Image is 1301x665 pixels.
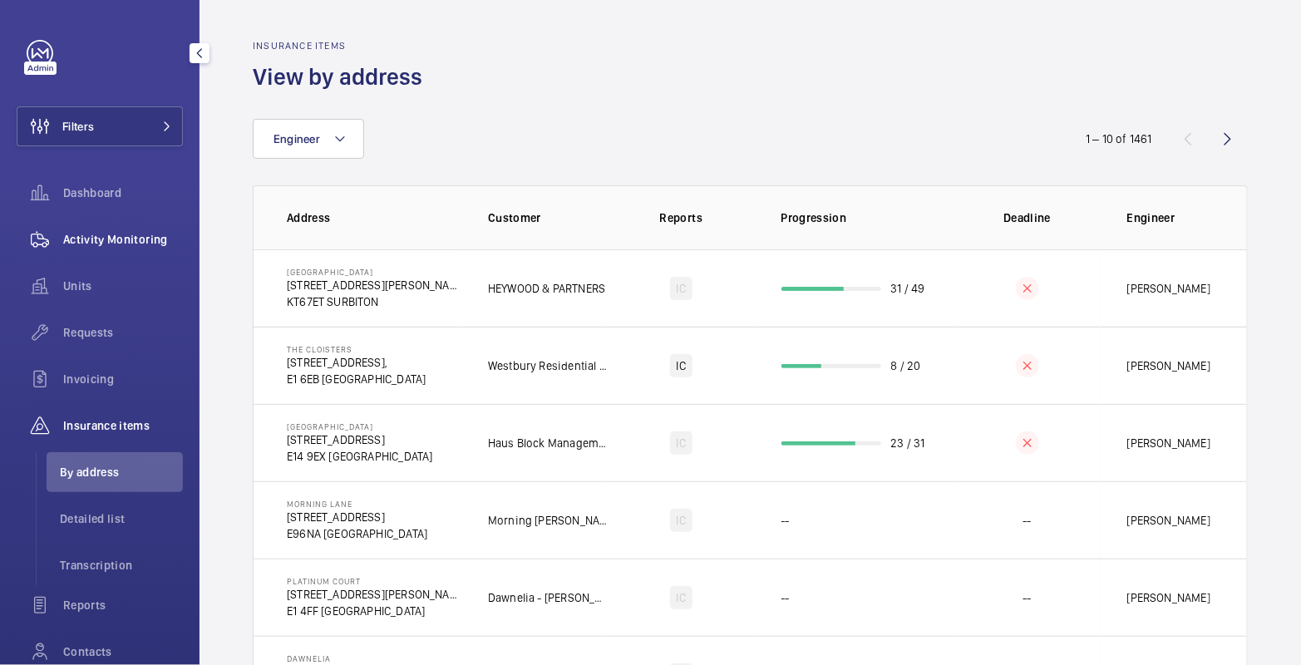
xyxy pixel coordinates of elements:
p: Address [287,209,461,226]
p: -- [1023,589,1031,606]
p: 8 / 20 [891,357,921,374]
p: Haus Block Management - [GEOGRAPHIC_DATA] [488,435,608,451]
p: E1 4FF [GEOGRAPHIC_DATA] [287,603,461,619]
span: Insurance items [63,417,183,434]
div: IC [670,354,692,377]
p: [PERSON_NAME] [1127,280,1210,297]
p: Westbury Residential - [PERSON_NAME] [488,357,608,374]
h2: Insurance items [253,40,432,52]
p: Customer [488,209,608,226]
p: [GEOGRAPHIC_DATA] [287,421,433,431]
p: [STREET_ADDRESS][PERSON_NAME] [287,277,461,293]
p: Morning Lane [287,499,427,509]
p: E1 6EB [GEOGRAPHIC_DATA] [287,371,426,387]
p: -- [1023,512,1031,529]
span: Units [63,278,183,294]
p: -- [781,589,790,606]
p: 31 / 49 [891,280,925,297]
span: Requests [63,324,183,341]
p: Engineer [1127,209,1214,226]
p: Dawnelia [287,653,441,663]
button: Filters [17,106,183,146]
span: Contacts [63,643,183,660]
h1: View by address [253,62,432,92]
span: Activity Monitoring [63,231,183,248]
p: Platinum Court [287,576,461,586]
p: Morning [PERSON_NAME] [488,512,608,529]
p: [STREET_ADDRESS] [287,509,427,525]
p: E14 9EX [GEOGRAPHIC_DATA] [287,448,433,465]
p: -- [781,512,790,529]
div: 1 – 10 of 1461 [1086,131,1152,147]
span: Detailed list [60,510,183,527]
span: Filters [62,118,94,135]
button: Engineer [253,119,364,159]
p: Progression [781,209,954,226]
p: Dawnelia - [PERSON_NAME] [488,589,608,606]
span: By address [60,464,183,480]
p: 23 / 31 [891,435,925,451]
p: Reports [619,209,742,226]
div: IC [670,586,692,609]
p: HEYWOOD & PARTNERS [488,280,605,297]
p: [STREET_ADDRESS][PERSON_NAME], [287,586,461,603]
p: [PERSON_NAME] [1127,512,1210,529]
p: KT67ET SURBITON [287,293,461,310]
span: Dashboard [63,185,183,201]
p: [GEOGRAPHIC_DATA] [287,267,461,277]
span: Transcription [60,557,183,574]
p: [PERSON_NAME] [1127,357,1210,374]
p: [STREET_ADDRESS], [287,354,426,371]
div: IC [670,509,692,532]
span: Reports [63,597,183,613]
span: Engineer [274,132,320,145]
span: Invoicing [63,371,183,387]
p: E96NA [GEOGRAPHIC_DATA] [287,525,427,542]
p: [PERSON_NAME] [1127,435,1210,451]
p: [PERSON_NAME] [1127,589,1210,606]
p: Deadline [966,209,1089,226]
p: The Cloisters [287,344,426,354]
div: IC [670,431,692,455]
p: [STREET_ADDRESS] [287,431,433,448]
div: IC [670,277,692,300]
